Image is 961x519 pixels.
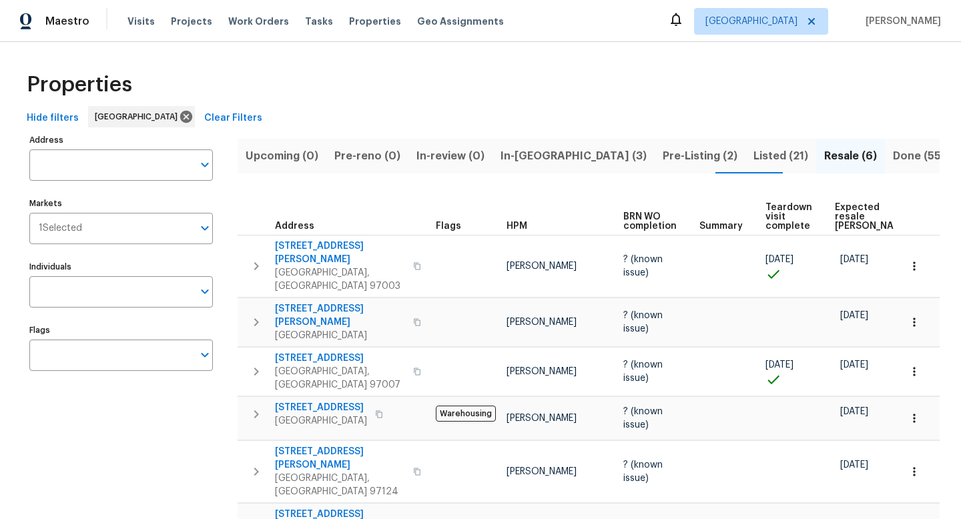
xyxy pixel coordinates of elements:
[501,147,647,165] span: In-[GEOGRAPHIC_DATA] (3)
[29,326,213,334] label: Flags
[765,360,793,370] span: [DATE]
[88,106,195,127] div: [GEOGRAPHIC_DATA]
[29,263,213,271] label: Individuals
[246,147,318,165] span: Upcoming (0)
[416,147,485,165] span: In-review (0)
[196,219,214,237] button: Open
[275,239,405,266] span: [STREET_ADDRESS][PERSON_NAME]
[45,15,89,28] span: Maestro
[507,318,577,327] span: [PERSON_NAME]
[275,414,367,428] span: [GEOGRAPHIC_DATA]
[204,110,262,127] span: Clear Filters
[705,15,797,28] span: [GEOGRAPHIC_DATA]
[699,221,743,231] span: Summary
[334,147,400,165] span: Pre-reno (0)
[623,460,663,483] span: ? (known issue)
[196,282,214,301] button: Open
[623,407,663,430] span: ? (known issue)
[840,407,868,416] span: [DATE]
[663,147,737,165] span: Pre-Listing (2)
[275,401,367,414] span: [STREET_ADDRESS]
[275,221,314,231] span: Address
[171,15,212,28] span: Projects
[29,199,213,207] label: Markets
[753,147,808,165] span: Listed (21)
[27,78,132,91] span: Properties
[305,17,333,26] span: Tasks
[623,255,663,278] span: ? (known issue)
[824,147,877,165] span: Resale (6)
[507,367,577,376] span: [PERSON_NAME]
[199,106,268,131] button: Clear Filters
[507,221,527,231] span: HPM
[860,15,941,28] span: [PERSON_NAME]
[196,155,214,174] button: Open
[893,147,952,165] span: Done (553)
[275,329,405,342] span: [GEOGRAPHIC_DATA]
[436,221,461,231] span: Flags
[507,262,577,271] span: [PERSON_NAME]
[840,255,868,264] span: [DATE]
[623,360,663,383] span: ? (known issue)
[228,15,289,28] span: Work Orders
[835,203,910,231] span: Expected resale [PERSON_NAME]
[840,360,868,370] span: [DATE]
[275,352,405,365] span: [STREET_ADDRESS]
[349,15,401,28] span: Properties
[196,346,214,364] button: Open
[417,15,504,28] span: Geo Assignments
[840,311,868,320] span: [DATE]
[507,414,577,423] span: [PERSON_NAME]
[27,110,79,127] span: Hide filters
[275,266,405,293] span: [GEOGRAPHIC_DATA], [GEOGRAPHIC_DATA] 97003
[623,311,663,334] span: ? (known issue)
[275,472,405,498] span: [GEOGRAPHIC_DATA], [GEOGRAPHIC_DATA] 97124
[275,365,405,392] span: [GEOGRAPHIC_DATA], [GEOGRAPHIC_DATA] 97007
[39,223,82,234] span: 1 Selected
[29,136,213,144] label: Address
[275,302,405,329] span: [STREET_ADDRESS][PERSON_NAME]
[840,460,868,470] span: [DATE]
[507,467,577,476] span: [PERSON_NAME]
[623,212,677,231] span: BRN WO completion
[765,255,793,264] span: [DATE]
[21,106,84,131] button: Hide filters
[765,203,812,231] span: Teardown visit complete
[436,406,496,422] span: Warehousing
[275,445,405,472] span: [STREET_ADDRESS][PERSON_NAME]
[95,110,183,123] span: [GEOGRAPHIC_DATA]
[127,15,155,28] span: Visits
